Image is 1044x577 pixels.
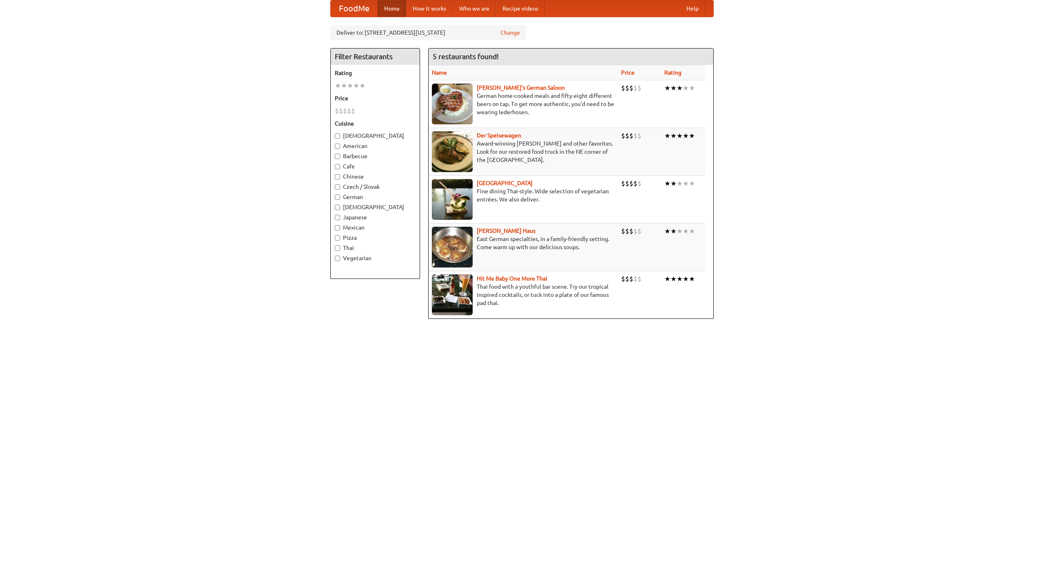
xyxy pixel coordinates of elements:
p: Fine dining Thai-style. Wide selection of vegetarian entrées. We also deliver. [432,187,615,203]
a: FoodMe [331,0,378,17]
b: [PERSON_NAME]'s German Saloon [477,84,565,91]
h4: Filter Restaurants [331,49,420,65]
li: $ [621,84,625,93]
input: Japanese [335,215,340,220]
input: Mexican [335,225,340,230]
label: Mexican [335,223,416,232]
a: Home [378,0,406,17]
li: ★ [683,84,689,93]
input: Chinese [335,174,340,179]
a: Help [680,0,705,17]
img: esthers.jpg [432,84,473,124]
h5: Rating [335,69,416,77]
img: kohlhaus.jpg [432,227,473,267]
li: $ [633,131,637,140]
li: ★ [353,81,359,90]
li: $ [625,131,629,140]
label: Chinese [335,172,416,181]
li: $ [339,106,343,115]
li: $ [637,179,641,188]
li: ★ [664,131,670,140]
ng-pluralize: 5 restaurants found! [433,53,499,60]
img: satay.jpg [432,179,473,220]
li: $ [625,227,629,236]
input: American [335,144,340,149]
li: ★ [689,84,695,93]
li: ★ [689,179,695,188]
li: ★ [689,131,695,140]
li: ★ [683,274,689,283]
h5: Price [335,94,416,102]
input: [DEMOGRAPHIC_DATA] [335,133,340,139]
label: German [335,193,416,201]
label: Japanese [335,213,416,221]
li: $ [625,274,629,283]
li: ★ [341,81,347,90]
p: Award-winning [PERSON_NAME] and other favorites. Look for our restored food truck in the NE corne... [432,139,615,164]
li: $ [621,131,625,140]
li: ★ [683,227,689,236]
li: $ [637,84,641,93]
li: ★ [670,274,677,283]
input: German [335,195,340,200]
label: [DEMOGRAPHIC_DATA] [335,203,416,211]
li: $ [637,274,641,283]
p: Thai food with a youthful bar scene. Try our tropical inspired cocktails, or tuck into a plate of... [432,283,615,307]
li: ★ [670,227,677,236]
li: $ [343,106,347,115]
li: $ [335,106,339,115]
li: $ [621,179,625,188]
a: How it works [406,0,453,17]
li: ★ [347,81,353,90]
label: Vegetarian [335,254,416,262]
label: Barbecue [335,152,416,160]
li: ★ [689,227,695,236]
li: $ [633,227,637,236]
li: $ [629,131,633,140]
a: Who we are [453,0,496,17]
label: American [335,142,416,150]
a: Change [500,29,520,37]
li: $ [633,274,637,283]
a: Name [432,69,447,76]
input: [DEMOGRAPHIC_DATA] [335,205,340,210]
li: ★ [677,227,683,236]
li: ★ [677,274,683,283]
b: Der Speisewagen [477,132,521,139]
a: [GEOGRAPHIC_DATA] [477,180,533,186]
label: Czech / Slovak [335,183,416,191]
li: $ [633,179,637,188]
h5: Cuisine [335,119,416,128]
label: Pizza [335,234,416,242]
li: ★ [664,179,670,188]
li: $ [347,106,351,115]
label: [DEMOGRAPHIC_DATA] [335,132,416,140]
li: $ [637,131,641,140]
li: ★ [359,81,365,90]
li: $ [629,274,633,283]
input: Pizza [335,235,340,241]
li: ★ [683,179,689,188]
li: ★ [664,84,670,93]
li: $ [351,106,355,115]
input: Cafe [335,164,340,169]
input: Barbecue [335,154,340,159]
a: [PERSON_NAME] Haus [477,228,535,234]
li: $ [621,274,625,283]
li: $ [621,227,625,236]
li: $ [625,179,629,188]
img: babythai.jpg [432,274,473,315]
li: ★ [670,84,677,93]
li: $ [629,179,633,188]
li: $ [629,84,633,93]
li: $ [633,84,637,93]
a: Hit Me Baby One More Thai [477,275,547,282]
a: Rating [664,69,681,76]
p: East German specialties, in a family-friendly setting. Come warm up with our delicious soups. [432,235,615,251]
li: $ [637,227,641,236]
li: ★ [670,131,677,140]
li: ★ [670,179,677,188]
